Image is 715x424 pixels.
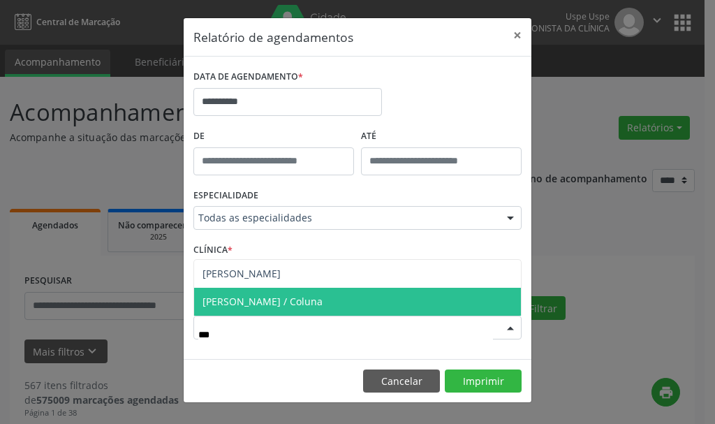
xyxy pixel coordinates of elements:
span: [PERSON_NAME] [202,267,281,280]
button: Close [503,18,531,52]
button: Imprimir [445,370,522,393]
label: CLÍNICA [193,240,233,261]
button: Cancelar [363,370,440,393]
label: DATA DE AGENDAMENTO [193,66,303,88]
label: ATÉ [361,126,522,147]
span: Todas as especialidades [198,211,493,225]
h5: Relatório de agendamentos [193,28,353,46]
span: [PERSON_NAME] / Coluna [202,295,323,308]
label: ESPECIALIDADE [193,185,258,207]
label: De [193,126,354,147]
